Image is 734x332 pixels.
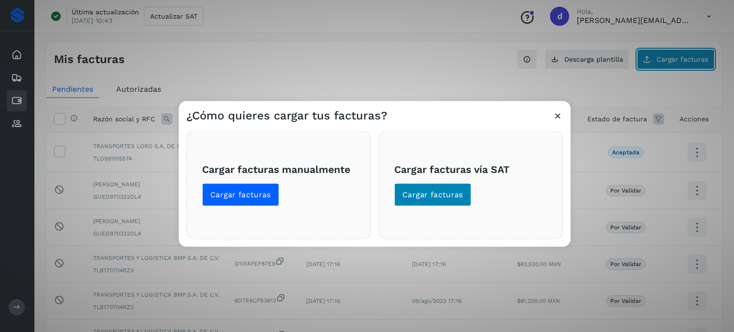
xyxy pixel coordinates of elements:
[402,189,463,200] span: Cargar facturas
[210,189,271,200] span: Cargar facturas
[202,163,355,175] h3: Cargar facturas manualmente
[394,163,547,175] h3: Cargar facturas vía SAT
[394,183,471,206] button: Cargar facturas
[186,108,387,122] h3: ¿Cómo quieres cargar tus facturas?
[202,183,279,206] button: Cargar facturas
